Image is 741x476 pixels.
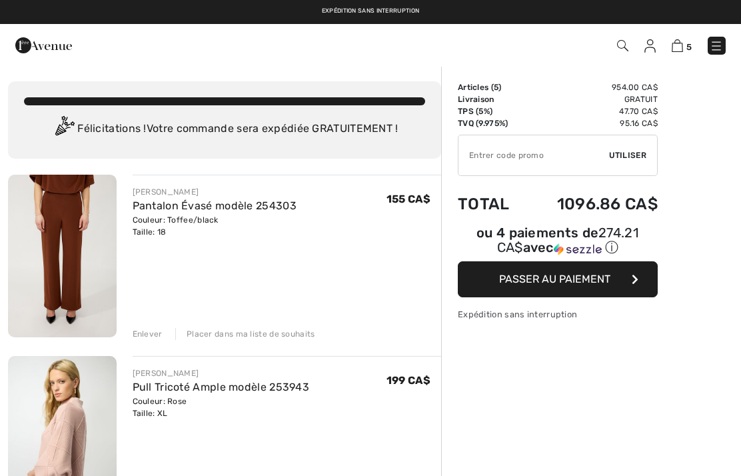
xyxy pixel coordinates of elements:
img: Menu [710,39,723,53]
div: Couleur: Rose Taille: XL [133,395,310,419]
img: Recherche [617,40,628,51]
a: Pantalon Évasé modèle 254303 [133,199,297,212]
a: 5 [672,37,692,53]
div: Enlever [133,328,163,340]
td: 1096.86 CA$ [526,181,658,227]
div: ou 4 paiements de274.21 CA$avecSezzle Cliquez pour en savoir plus sur Sezzle [458,227,658,261]
div: Placer dans ma liste de souhaits [175,328,315,340]
img: 1ère Avenue [15,32,72,59]
td: Articles ( ) [458,81,526,93]
td: Livraison [458,93,526,105]
a: 1ère Avenue [15,38,72,51]
td: Total [458,181,526,227]
span: 199 CA$ [386,374,430,387]
span: 5 [686,42,692,52]
button: Passer au paiement [458,261,658,297]
td: 95.16 CA$ [526,117,658,129]
a: Pull Tricoté Ample modèle 253943 [133,381,310,393]
td: TVQ (9.975%) [458,117,526,129]
span: 274.21 CA$ [497,225,639,255]
div: Couleur: Toffee/black Taille: 18 [133,214,297,238]
img: Panier d'achat [672,39,683,52]
img: Mes infos [644,39,656,53]
td: TPS (5%) [458,105,526,117]
div: [PERSON_NAME] [133,367,310,379]
div: [PERSON_NAME] [133,186,297,198]
div: Félicitations ! Votre commande sera expédiée GRATUITEMENT ! [24,116,425,143]
span: 155 CA$ [386,193,430,205]
img: Pantalon Évasé modèle 254303 [8,175,117,337]
td: 954.00 CA$ [526,81,658,93]
div: Expédition sans interruption [458,308,658,321]
span: 5 [494,83,498,92]
img: Sezzle [554,243,602,255]
div: ou 4 paiements de avec [458,227,658,257]
span: Utiliser [609,149,646,161]
td: 47.70 CA$ [526,105,658,117]
input: Code promo [458,135,609,175]
span: Passer au paiement [499,273,610,285]
td: Gratuit [526,93,658,105]
img: Congratulation2.svg [51,116,77,143]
